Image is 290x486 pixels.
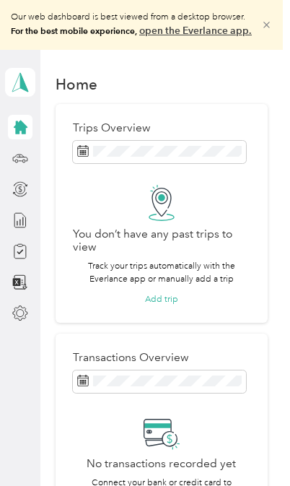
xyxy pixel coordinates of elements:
p: Our web dashboard is best viewed from a desktop browser. [11,11,252,39]
p: Trips Overview [73,121,151,134]
h1: Home [56,78,268,91]
button: Add trip [145,292,178,305]
p: Transactions Overview [73,351,189,364]
h2: No transactions recorded yet [87,457,236,470]
p: Track your trips automatically with the Everlance app or manually add a trip [73,260,250,286]
b: For the best mobile experience, [11,25,252,36]
iframe: Everlance-gr Chat Button Frame [209,405,290,486]
a: open the Everlance app. [139,25,252,37]
h2: You don’t have any past trips to view [73,227,250,253]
